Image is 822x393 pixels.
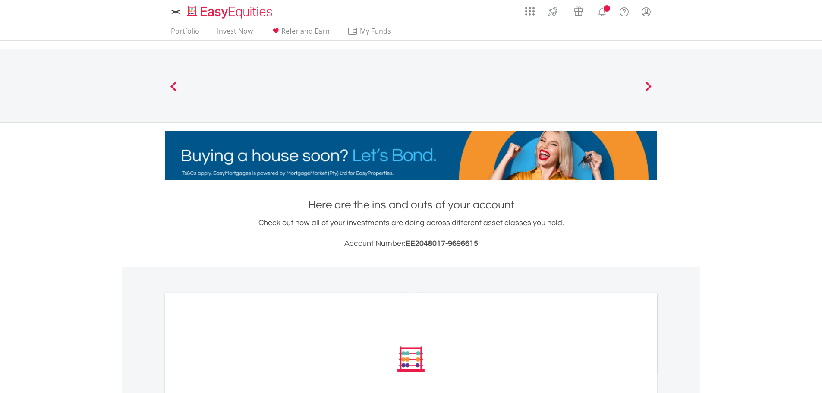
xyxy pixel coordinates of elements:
a: Home page [184,2,276,19]
div: Check out how all of your investments are doing across different asset classes you hold. [165,217,657,250]
img: EasyMortage Promotion Banner [165,131,657,180]
span: Refer and Earn [281,26,330,36]
a: Portfolio [167,27,203,40]
a: FAQ's and Support [613,2,635,19]
a: Refer and Earn [267,27,333,40]
a: AppsGrid [520,2,540,16]
span: My Funds [347,25,404,37]
a: Notifications [591,2,613,19]
a: Invest Now [214,27,256,40]
h1: Here are the ins and outs of your account [165,197,657,213]
img: grid-menu-icon.svg [525,6,535,16]
span: EE2048017-9696615 [406,239,478,248]
img: EasyEquities_Logo.png [186,5,276,19]
a: My Profile [635,2,657,21]
img: thrive-v2.svg [546,4,560,18]
img: vouchers-v2.svg [571,4,586,18]
a: Vouchers [566,2,591,18]
h3: Account Number: [165,238,657,250]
